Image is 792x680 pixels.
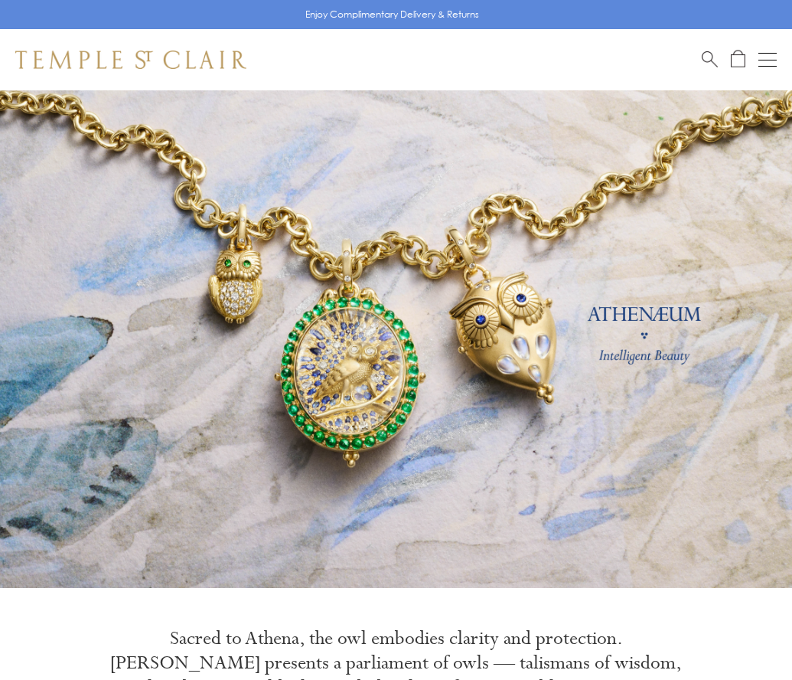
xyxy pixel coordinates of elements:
p: Enjoy Complimentary Delivery & Returns [305,7,479,22]
button: Open navigation [758,51,777,69]
a: Open Shopping Bag [731,50,745,69]
img: Temple St. Clair [15,51,246,69]
a: Search [702,50,718,69]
